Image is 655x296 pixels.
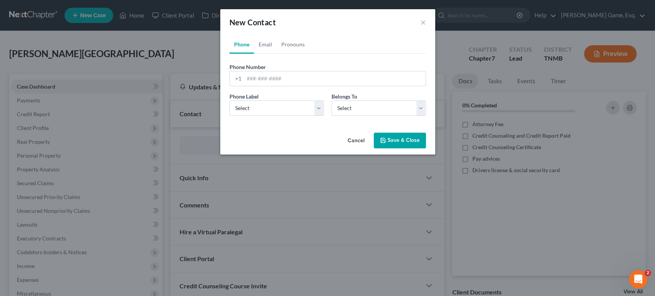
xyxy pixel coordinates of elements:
[254,35,277,54] a: Email
[374,133,426,149] button: Save & Close
[277,35,309,54] a: Pronouns
[342,133,371,149] button: Cancel
[244,71,426,86] input: ###-###-####
[229,18,276,27] span: New Contact
[645,270,651,276] span: 2
[229,64,266,70] span: Phone Number
[629,270,647,288] iframe: Intercom live chat
[421,18,426,27] button: ×
[229,93,259,100] span: Phone Label
[229,35,254,54] a: Phone
[230,71,244,86] div: +1
[332,93,357,100] span: Belongs To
